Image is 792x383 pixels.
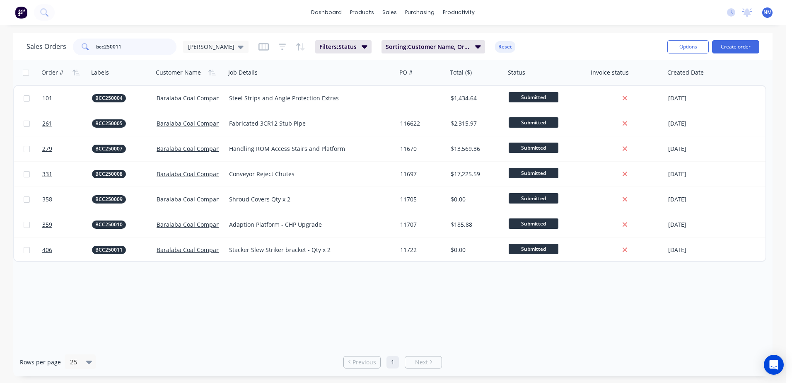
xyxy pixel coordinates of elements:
[157,170,243,178] a: Baralaba Coal Company Pty Ltd
[401,6,439,19] div: purchasing
[386,43,470,51] span: Sorting: Customer Name, Order #
[157,195,243,203] a: Baralaba Coal Company Pty Ltd
[451,221,500,229] div: $185.88
[712,40,759,53] button: Create order
[667,40,709,53] button: Options
[92,170,126,178] button: BCC250008
[42,145,52,153] span: 279
[42,170,52,178] span: 331
[668,221,730,229] div: [DATE]
[591,68,629,77] div: Invoice status
[42,246,52,254] span: 406
[92,195,126,204] button: BCC250009
[95,170,123,178] span: BCC250008
[229,195,385,204] div: Shroud Covers Qty x 2
[451,94,500,102] div: $1,434.64
[95,246,123,254] span: BCC250011
[451,246,500,254] div: $0.00
[315,40,372,53] button: Filters:Status
[188,42,234,51] span: [PERSON_NAME]
[509,92,558,102] span: Submitted
[668,170,730,178] div: [DATE]
[495,41,515,53] button: Reset
[400,119,442,128] div: 116622
[229,246,385,254] div: Stacker Slew Striker bracket - Qty x 2
[400,170,442,178] div: 11697
[92,94,126,102] button: BCC250004
[228,68,258,77] div: Job Details
[667,68,704,77] div: Created Date
[400,246,442,254] div: 11722
[509,244,558,254] span: Submitted
[157,94,243,102] a: Baralaba Coal Company Pty Ltd
[95,119,123,128] span: BCC250005
[353,358,376,366] span: Previous
[229,94,385,102] div: Steel Strips and Angle Protection Extras
[92,145,126,153] button: BCC250007
[42,238,92,262] a: 406
[668,119,730,128] div: [DATE]
[157,119,243,127] a: Baralaba Coal Company Pty Ltd
[764,355,784,375] div: Open Intercom Messenger
[15,6,27,19] img: Factory
[439,6,479,19] div: productivity
[668,246,730,254] div: [DATE]
[42,187,92,212] a: 358
[157,221,243,228] a: Baralaba Coal Company Pty Ltd
[399,68,413,77] div: PO #
[95,221,123,229] span: BCC250010
[400,195,442,204] div: 11705
[340,356,445,368] ul: Pagination
[20,358,61,366] span: Rows per page
[42,111,92,136] a: 261
[95,145,123,153] span: BCC250007
[508,68,525,77] div: Status
[509,117,558,128] span: Submitted
[378,6,401,19] div: sales
[763,9,772,16] span: NM
[405,358,442,366] a: Next page
[382,40,485,53] button: Sorting:Customer Name, Order #
[509,193,558,204] span: Submitted
[451,170,500,178] div: $17,225.59
[96,39,177,55] input: Search...
[95,195,123,204] span: BCC250009
[42,119,52,128] span: 261
[95,94,123,102] span: BCC250004
[400,145,442,153] div: 11670
[92,246,126,254] button: BCC250011
[91,68,109,77] div: Labels
[451,119,500,128] div: $2,315.97
[42,86,92,111] a: 101
[229,221,385,229] div: Adaption Platform - CHP Upgrade
[92,119,126,128] button: BCC250005
[229,119,385,128] div: Fabricated 3CR12 Stub Pipe
[42,94,52,102] span: 101
[668,94,730,102] div: [DATE]
[42,221,52,229] span: 359
[386,356,399,368] a: Page 1 is your current page
[42,136,92,161] a: 279
[668,145,730,153] div: [DATE]
[92,221,126,229] button: BCC250010
[156,68,201,77] div: Customer Name
[157,246,243,254] a: Baralaba Coal Company Pty Ltd
[27,43,66,51] h1: Sales Orders
[450,68,472,77] div: Total ($)
[346,6,378,19] div: products
[319,43,357,51] span: Filters: Status
[42,162,92,187] a: 331
[509,168,558,178] span: Submitted
[229,170,385,178] div: Conveyor Reject Chutes
[451,145,500,153] div: $13,569.36
[509,218,558,229] span: Submitted
[400,221,442,229] div: 11707
[451,195,500,204] div: $0.00
[42,212,92,237] a: 359
[415,358,428,366] span: Next
[668,195,730,204] div: [DATE]
[157,145,243,153] a: Baralaba Coal Company Pty Ltd
[509,143,558,153] span: Submitted
[229,145,385,153] div: Handling ROM Access Stairs and Platform
[41,68,63,77] div: Order #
